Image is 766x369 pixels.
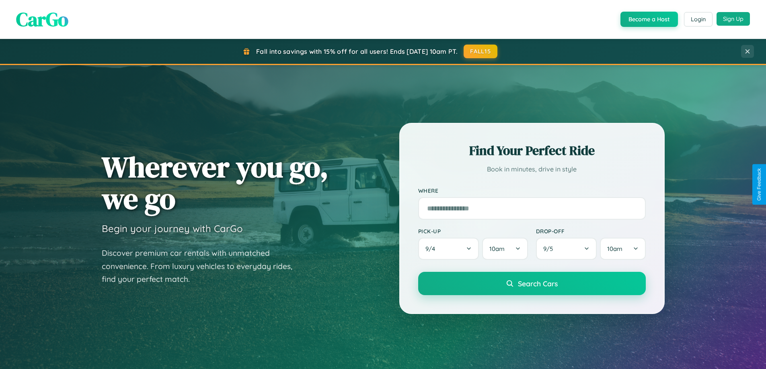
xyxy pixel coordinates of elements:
span: 9 / 4 [425,245,439,253]
span: Fall into savings with 15% off for all users! Ends [DATE] 10am PT. [256,47,458,55]
button: Search Cars [418,272,646,295]
p: Discover premium car rentals with unmatched convenience. From luxury vehicles to everyday rides, ... [102,247,303,286]
button: FALL15 [464,45,497,58]
label: Where [418,187,646,194]
span: Search Cars [518,279,558,288]
button: Login [684,12,713,27]
button: 10am [600,238,645,260]
span: 9 / 5 [543,245,557,253]
span: 10am [607,245,622,253]
button: 9/5 [536,238,597,260]
label: Drop-off [536,228,646,234]
h3: Begin your journey with CarGo [102,222,243,234]
span: 10am [489,245,505,253]
h2: Find Your Perfect Ride [418,142,646,159]
p: Book in minutes, drive in style [418,163,646,175]
button: 9/4 [418,238,479,260]
div: Give Feedback [756,168,762,201]
h1: Wherever you go, we go [102,151,329,214]
button: 10am [482,238,528,260]
button: Become a Host [620,12,678,27]
label: Pick-up [418,228,528,234]
span: CarGo [16,6,68,33]
button: Sign Up [717,12,750,26]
